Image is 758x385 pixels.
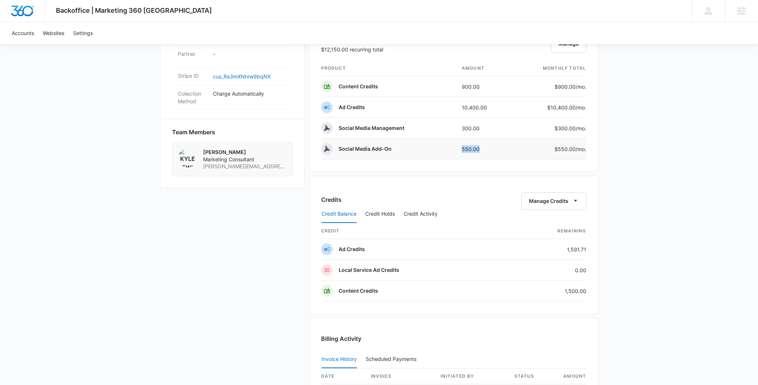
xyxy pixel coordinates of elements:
button: Credit Holds [365,205,395,223]
a: cus_Ra3mXNhrw9bqNX [213,73,271,80]
td: 1,591.71 [509,239,586,260]
dt: Stripe ID [178,72,207,80]
td: 10,400.00 [456,97,512,118]
h3: Credits [321,195,342,204]
p: $300.00 [552,124,586,132]
td: 550.00 [456,139,512,159]
p: $900.00 [552,83,586,91]
dt: Collection Method [178,90,207,105]
p: [PERSON_NAME] [203,149,286,156]
dt: Partner [178,50,207,58]
p: Social Media Add-On [339,145,392,153]
button: Manage Credits [521,192,586,210]
div: Scheduled Payments [366,357,419,362]
td: 900.00 [456,76,512,97]
span: /mo. [576,146,586,152]
th: amount [456,61,512,76]
p: $12,150.00 recurring total [321,46,383,53]
div: Partner- [172,46,293,68]
span: Team Members [172,128,215,136]
p: Ad Credits [339,246,365,253]
td: 300.00 [456,118,512,139]
th: amount [552,369,586,384]
td: 0.00 [509,260,586,281]
span: /mo. [576,125,586,131]
td: 1,500.00 [509,281,586,301]
span: [PERSON_NAME][EMAIL_ADDRESS][PERSON_NAME][DOMAIN_NAME] [203,163,286,170]
th: Remaining [509,223,586,239]
p: - [213,50,287,58]
th: monthly total [512,61,586,76]
th: Initiated By [435,369,508,384]
div: Collection MethodCharge Automatically [172,85,293,110]
p: $10,400.00 [547,104,586,111]
h3: Billing Activity [321,334,586,343]
span: Backoffice | Marketing 360 [GEOGRAPHIC_DATA] [56,7,212,14]
th: status [508,369,552,384]
p: Content Credits [339,287,378,294]
th: date [321,369,365,384]
button: Invoice History [321,351,357,368]
th: credit [321,223,509,239]
span: /mo. [576,84,586,90]
span: Marketing Consultant [203,156,286,163]
p: Social Media Management [339,124,404,132]
div: Stripe IDcus_Ra3mXNhrw9bqNX [172,68,293,85]
span: /mo. [576,104,586,111]
p: Charge Automatically [213,90,287,97]
th: invoice [365,369,435,384]
p: $550.00 [552,145,586,153]
th: product [321,61,456,76]
a: Settings [69,22,97,44]
p: Content Credits [339,83,378,90]
a: Accounts [7,22,38,44]
button: Credit Activity [404,205,438,223]
p: Ad Credits [339,104,365,111]
img: Kyle Lewis [178,149,197,168]
button: Credit Balance [321,205,357,223]
a: Websites [38,22,69,44]
p: Local Service Ad Credits [339,266,399,274]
